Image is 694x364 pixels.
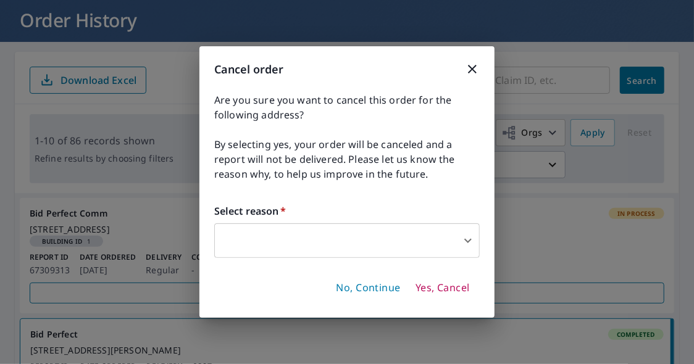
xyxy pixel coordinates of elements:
[331,278,406,299] button: No, Continue
[214,137,480,181] span: By selecting yes, your order will be canceled and a report will not be delivered. Please let us k...
[411,278,475,299] button: Yes, Cancel
[214,61,480,78] h3: Cancel order
[416,281,470,295] span: Yes, Cancel
[336,281,401,295] span: No, Continue
[214,223,480,258] div: ​
[214,93,480,122] span: Are you sure you want to cancel this order for the following address?
[214,204,480,218] label: Select reason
